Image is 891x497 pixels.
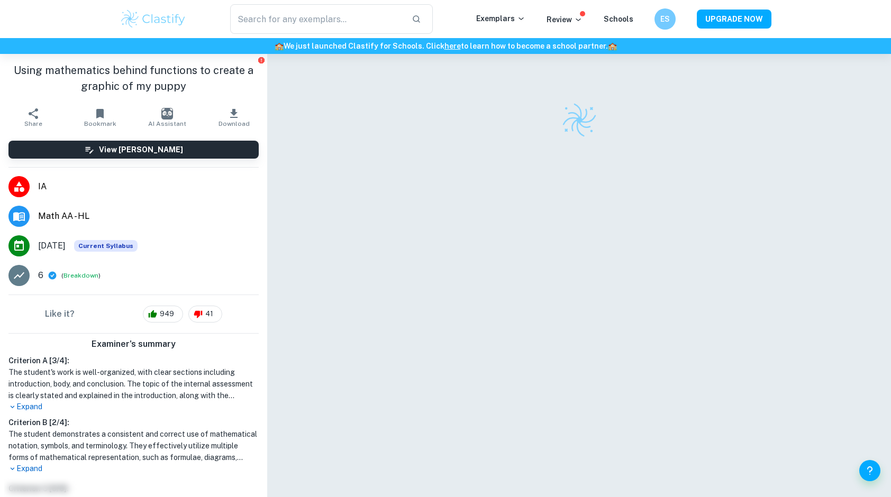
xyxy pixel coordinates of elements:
[257,56,265,64] button: Report issue
[24,120,42,127] span: Share
[45,308,75,320] h6: Like it?
[74,240,138,252] span: Current Syllabus
[604,15,633,23] a: Schools
[8,62,259,94] h1: Using mathematics behind functions to create a graphic of my puppy
[134,103,201,132] button: AI Assistant
[230,4,403,34] input: Search for any exemplars...
[8,428,259,463] h1: The student demonstrates a consistent and correct use of mathematical notation, symbols, and term...
[8,366,259,401] h1: The student's work is well-organized, with clear sections including introduction, body, and concl...
[654,8,676,30] button: ES
[143,306,183,323] div: 949
[120,8,187,30] img: Clastify logo
[61,271,101,281] span: ( )
[4,338,263,351] h6: Examiner's summary
[201,103,267,132] button: Download
[74,240,138,252] div: This exemplar is based on the current syllabus. Feel free to refer to it for inspiration/ideas wh...
[63,271,98,280] button: Breakdown
[38,269,43,282] p: 6
[161,108,173,119] img: AI Assistant
[8,417,259,428] h6: Criterion B [ 2 / 4 ]:
[608,42,617,50] span: 🏫
[199,309,219,319] span: 41
[444,42,461,50] a: here
[8,401,259,412] p: Expand
[697,10,771,29] button: UPGRADE NOW
[476,13,525,24] p: Exemplars
[2,40,889,52] h6: We just launched Clastify for Schools. Click to learn how to become a school partner.
[547,14,583,25] p: Review
[84,120,116,127] span: Bookmark
[38,180,259,193] span: IA
[275,42,284,50] span: 🏫
[561,102,598,139] img: Clastify logo
[38,210,259,223] span: Math AA - HL
[659,13,671,25] h6: ES
[148,120,186,127] span: AI Assistant
[219,120,250,127] span: Download
[99,144,183,155] h6: View [PERSON_NAME]
[859,460,880,481] button: Help and Feedback
[188,306,222,323] div: 41
[154,309,180,319] span: 949
[67,103,133,132] button: Bookmark
[38,240,66,252] span: [DATE]
[8,141,259,159] button: View [PERSON_NAME]
[8,463,259,474] p: Expand
[8,355,259,366] h6: Criterion A [ 3 / 4 ]:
